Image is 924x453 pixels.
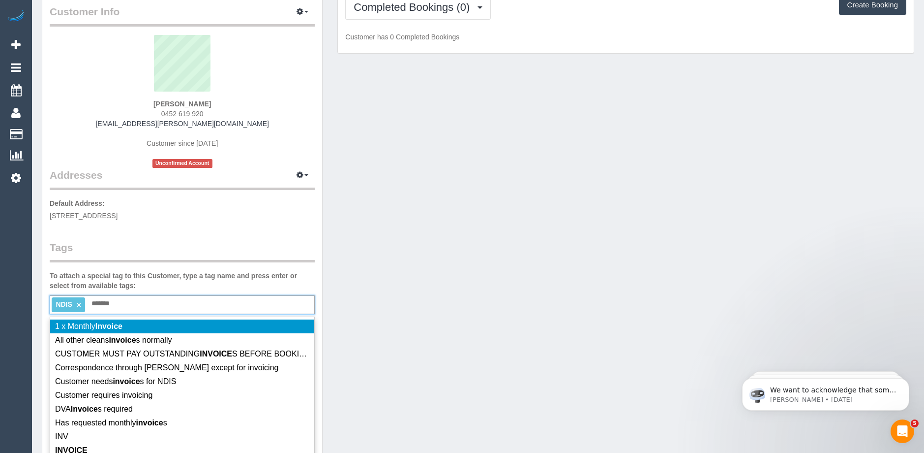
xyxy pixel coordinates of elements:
[911,420,919,427] span: 5
[153,100,211,108] strong: [PERSON_NAME]
[77,301,81,309] a: ×
[345,32,906,42] p: Customer has 0 Completed Bookings
[109,336,136,344] em: invoice
[55,350,379,358] span: CUSTOMER MUST PAY OUTSTANDING S BEFORE BOOKING MORE SERVICES
[136,419,163,427] em: invoice
[43,38,170,47] p: Message from Ellie, sent 1w ago
[50,212,118,220] span: [STREET_ADDRESS]
[55,432,68,441] span: INV
[55,405,133,413] span: DVA s required
[891,420,914,443] iframe: Intercom live chat
[55,322,122,330] span: 1 x Monthly
[95,120,268,128] a: [EMAIL_ADDRESS][PERSON_NAME][DOMAIN_NAME]
[55,363,278,372] span: Correspondence through [PERSON_NAME] except for invoicing
[50,198,105,208] label: Default Address:
[50,4,315,27] legend: Customer Info
[354,1,475,13] span: Completed Bookings (0)
[71,405,98,413] em: Invoice
[55,419,167,427] span: Has requested monthly s
[200,350,232,358] em: INVOICE
[113,377,140,386] em: invoice
[55,377,176,386] span: Customer needs s for NDIS
[50,240,315,262] legend: Tags
[161,110,204,118] span: 0452 619 920
[95,322,122,330] em: Invoice
[6,10,26,24] img: Automaid Logo
[50,271,315,291] label: To attach a special tag to this Customer, type a tag name and press enter or select from availabl...
[43,29,169,163] span: We want to acknowledge that some users may be experiencing lag or slower performance in our softw...
[56,300,72,308] span: NDIS
[55,391,152,399] span: Customer requires invoicing
[147,139,218,147] span: Customer since [DATE]
[152,159,212,167] span: Unconfirmed Account
[55,336,172,344] span: All other cleans s normally
[727,357,924,426] iframe: Intercom notifications message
